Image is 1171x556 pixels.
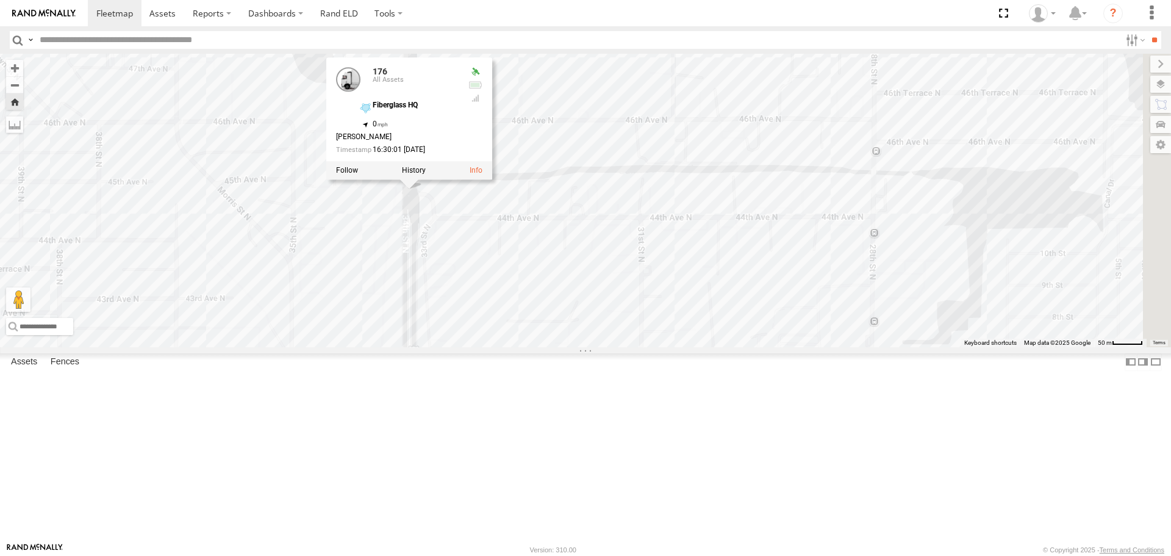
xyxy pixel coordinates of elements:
button: Zoom in [6,60,23,76]
i: ? [1103,4,1123,23]
a: View Asset Details [470,167,482,175]
label: Measure [6,116,23,133]
span: 0 [373,120,388,129]
label: Map Settings [1150,136,1171,153]
button: Zoom out [6,76,23,93]
a: Terms and Conditions [1100,546,1164,554]
label: Search Query [26,31,35,49]
div: Scott Humbel [1025,4,1060,23]
div: [PERSON_NAME] [336,134,458,142]
label: Hide Summary Table [1150,353,1162,371]
span: 50 m [1098,339,1112,346]
a: 176 [373,67,387,76]
div: Valid GPS Fix [468,67,482,77]
label: Search Filter Options [1121,31,1147,49]
label: View Asset History [402,167,426,175]
label: Fences [45,354,85,371]
label: Dock Summary Table to the Right [1137,353,1149,371]
button: Drag Pegman onto the map to open Street View [6,287,30,312]
button: Zoom Home [6,93,23,110]
label: Dock Summary Table to the Left [1125,353,1137,371]
a: Visit our Website [7,544,63,556]
div: Date/time of location update [336,146,458,154]
label: Realtime tracking of Asset [336,167,358,175]
div: Version: 310.00 [530,546,576,554]
div: GSM Signal = 4 [468,94,482,104]
div: All Assets [373,77,458,84]
button: Keyboard shortcuts [964,339,1017,347]
div: No voltage information received from this device. [468,81,482,90]
button: Map Scale: 50 m per 47 pixels [1094,339,1147,347]
a: Terms (opens in new tab) [1153,340,1166,345]
div: © Copyright 2025 - [1043,546,1164,554]
img: rand-logo.svg [12,9,76,18]
a: View Asset Details [336,67,360,92]
div: Fiberglass HQ [373,101,458,109]
label: Assets [5,354,43,371]
span: Map data ©2025 Google [1024,339,1090,346]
